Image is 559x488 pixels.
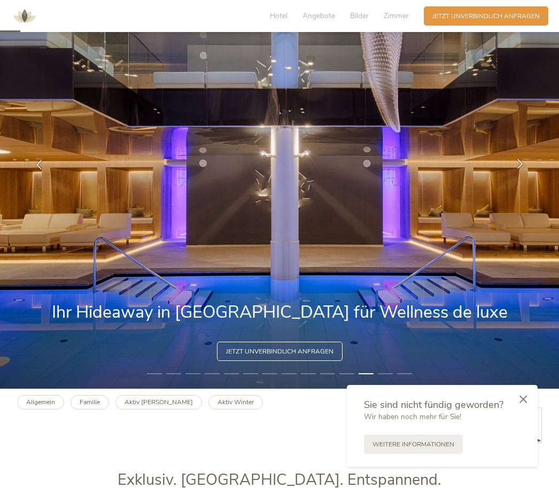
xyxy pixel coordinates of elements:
a: Familie [71,395,109,410]
b: Aktiv Winter [218,398,254,406]
a: Aktiv [PERSON_NAME] [115,395,202,410]
span: Wir haben noch mehr für Sie! [364,412,461,422]
span: Sie sind nicht fündig geworden? [364,398,503,411]
b: Allgemein [26,398,55,406]
b: Familie [80,398,100,406]
span: Bilder [350,11,369,21]
a: Weitere Informationen [364,435,463,454]
span: Jetzt unverbindlich anfragen [226,347,333,356]
span: Angebote [302,11,335,21]
span: Weitere Informationen [372,440,454,449]
a: AMONTI & LUNARIS Wellnessresort [9,13,41,19]
b: Aktiv [PERSON_NAME] [125,398,193,406]
span: Hotel [270,11,288,21]
span: Jetzt unverbindlich anfragen [432,12,540,21]
a: Aktiv Winter [208,395,263,410]
span: Zimmer [384,11,409,21]
a: Allgemein [17,395,64,410]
